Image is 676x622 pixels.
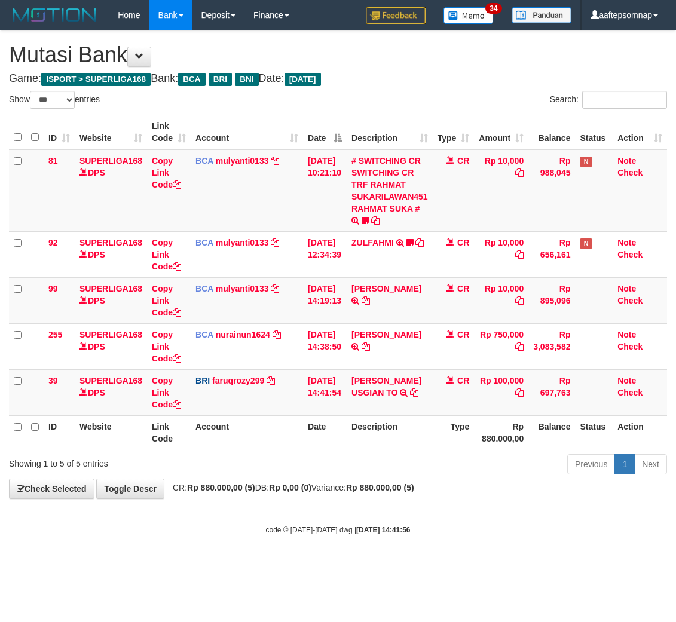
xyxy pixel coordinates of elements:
[356,526,410,534] strong: [DATE] 14:41:56
[347,415,433,449] th: Description
[303,149,347,232] td: [DATE] 10:21:10
[48,330,62,339] span: 255
[351,284,421,293] a: [PERSON_NAME]
[303,277,347,323] td: [DATE] 14:19:13
[613,115,667,149] th: Action: activate to sort column ascending
[567,454,615,474] a: Previous
[147,415,191,449] th: Link Code
[152,156,181,189] a: Copy Link Code
[575,415,613,449] th: Status
[617,388,643,397] a: Check
[9,6,100,24] img: MOTION_logo.png
[212,376,264,385] a: faruqrozy299
[216,330,270,339] a: nurainun1624
[79,376,142,385] a: SUPERLIGA168
[195,284,213,293] span: BCA
[575,115,613,149] th: Status
[75,231,147,277] td: DPS
[415,238,424,247] a: Copy ZULFAHMI to clipboard
[187,483,255,492] strong: Rp 880.000,00 (5)
[79,330,142,339] a: SUPERLIGA168
[48,284,58,293] span: 99
[44,415,75,449] th: ID
[96,479,164,499] a: Toggle Descr
[528,149,575,232] td: Rp 988,045
[285,73,321,86] span: [DATE]
[474,323,528,369] td: Rp 750,000
[303,323,347,369] td: [DATE] 14:38:50
[410,388,418,397] a: Copy RONI USGIAN TO to clipboard
[474,231,528,277] td: Rp 10,000
[433,115,475,149] th: Type: activate to sort column ascending
[351,238,394,247] a: ZULFAHMI
[216,156,269,166] a: mulyanti0133
[44,115,75,149] th: ID: activate to sort column ascending
[351,330,421,339] a: [PERSON_NAME]
[457,330,469,339] span: CR
[433,415,475,449] th: Type
[474,277,528,323] td: Rp 10,000
[75,115,147,149] th: Website: activate to sort column ascending
[75,323,147,369] td: DPS
[75,149,147,232] td: DPS
[75,277,147,323] td: DPS
[269,483,311,492] strong: Rp 0,00 (0)
[303,369,347,415] td: [DATE] 14:41:54
[366,7,426,24] img: Feedback.jpg
[515,388,524,397] a: Copy Rp 100,000 to clipboard
[9,91,100,109] label: Show entries
[266,526,411,534] small: code © [DATE]-[DATE] dwg |
[303,115,347,149] th: Date: activate to sort column descending
[209,73,232,86] span: BRI
[617,238,636,247] a: Note
[235,73,258,86] span: BNI
[195,376,210,385] span: BRI
[580,238,592,249] span: Has Note
[195,330,213,339] span: BCA
[617,296,643,305] a: Check
[75,369,147,415] td: DPS
[191,415,303,449] th: Account
[9,453,273,470] div: Showing 1 to 5 of 5 entries
[617,342,643,351] a: Check
[515,342,524,351] a: Copy Rp 750,000 to clipboard
[216,284,269,293] a: mulyanti0133
[267,376,275,385] a: Copy faruqrozy299 to clipboard
[614,454,635,474] a: 1
[303,231,347,277] td: [DATE] 12:34:39
[613,415,667,449] th: Action
[351,376,421,397] a: [PERSON_NAME] USGIAN TO
[303,415,347,449] th: Date
[41,73,151,86] span: ISPORT > SUPERLIGA168
[371,216,380,225] a: Copy # SWITCHING CR SWITCHING CR TRF RAHMAT SUKARILAWAN451 RAHMAT SUKA # to clipboard
[528,415,575,449] th: Balance
[9,479,94,499] a: Check Selected
[195,238,213,247] span: BCA
[273,330,281,339] a: Copy nurainun1624 to clipboard
[79,238,142,247] a: SUPERLIGA168
[79,284,142,293] a: SUPERLIGA168
[528,115,575,149] th: Balance
[271,284,279,293] a: Copy mulyanti0133 to clipboard
[9,43,667,67] h1: Mutasi Bank
[457,376,469,385] span: CR
[195,156,213,166] span: BCA
[580,157,592,167] span: Has Note
[178,73,205,86] span: BCA
[457,156,469,166] span: CR
[512,7,571,23] img: panduan.png
[79,156,142,166] a: SUPERLIGA168
[515,250,524,259] a: Copy Rp 10,000 to clipboard
[167,483,414,492] span: CR: DB: Variance:
[152,330,181,363] a: Copy Link Code
[191,115,303,149] th: Account: activate to sort column ascending
[457,284,469,293] span: CR
[617,250,643,259] a: Check
[617,156,636,166] a: Note
[152,376,181,409] a: Copy Link Code
[617,330,636,339] a: Note
[617,376,636,385] a: Note
[346,483,414,492] strong: Rp 880.000,00 (5)
[75,415,147,449] th: Website
[474,115,528,149] th: Amount: activate to sort column ascending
